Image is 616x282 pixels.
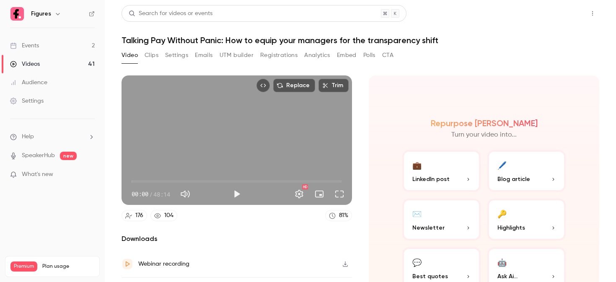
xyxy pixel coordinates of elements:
div: Webinar recording [138,259,189,269]
span: / [149,190,153,199]
button: Settings [291,186,308,202]
span: LinkedIn post [412,175,450,184]
a: SpeakerHub [22,151,55,160]
button: Embed video [256,79,270,92]
span: 48:14 [153,190,170,199]
button: Top Bar Actions [586,7,599,20]
div: 104 [164,211,173,220]
button: Mute [177,186,194,202]
button: Full screen [331,186,348,202]
button: Settings [165,49,188,62]
img: Figures [10,7,24,21]
div: 🖊️ [497,158,507,171]
button: UTM builder [220,49,254,62]
span: Plan usage [42,263,94,270]
h2: Repurpose [PERSON_NAME] [431,118,538,128]
div: 00:00 [132,190,170,199]
a: 81% [325,210,352,221]
h6: Figures [31,10,51,18]
div: 💬 [412,256,422,269]
div: Audience [10,78,47,87]
span: Premium [10,261,37,272]
button: 🔑Highlights [487,199,566,241]
div: Settings [10,97,44,105]
span: What's new [22,170,53,179]
button: Share [546,5,579,22]
button: Video [122,49,138,62]
div: ✉️ [412,207,422,220]
span: Blog article [497,175,530,184]
button: Play [228,186,245,202]
button: Embed [337,49,357,62]
button: ✉️Newsletter [402,199,481,241]
div: 🔑 [497,207,507,220]
button: Clips [145,49,158,62]
a: 176 [122,210,147,221]
div: 💼 [412,158,422,171]
button: 💼LinkedIn post [402,150,481,192]
iframe: Noticeable Trigger [85,171,95,179]
button: Replace [273,79,315,92]
div: Videos [10,60,40,68]
button: Registrations [260,49,298,62]
h1: Talking Pay Without Panic: How to equip your managers for the transparency shift [122,35,599,45]
p: Turn your video into... [451,130,517,140]
button: Emails [195,49,212,62]
span: new [60,152,77,160]
span: Help [22,132,34,141]
h2: Downloads [122,234,352,244]
button: Trim [318,79,349,92]
div: Search for videos or events [129,9,212,18]
div: 🤖 [497,256,507,269]
span: Ask Ai... [497,272,518,281]
button: CTA [382,49,393,62]
a: 104 [150,210,177,221]
button: Polls [363,49,375,62]
button: Analytics [304,49,330,62]
span: Best quotes [412,272,448,281]
button: Turn on miniplayer [311,186,328,202]
div: 176 [135,211,143,220]
div: 81 % [339,211,348,220]
div: Events [10,41,39,50]
div: HD [302,184,308,189]
span: Highlights [497,223,525,232]
span: 00:00 [132,190,148,199]
button: 🖊️Blog article [487,150,566,192]
li: help-dropdown-opener [10,132,95,141]
span: Newsletter [412,223,445,232]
